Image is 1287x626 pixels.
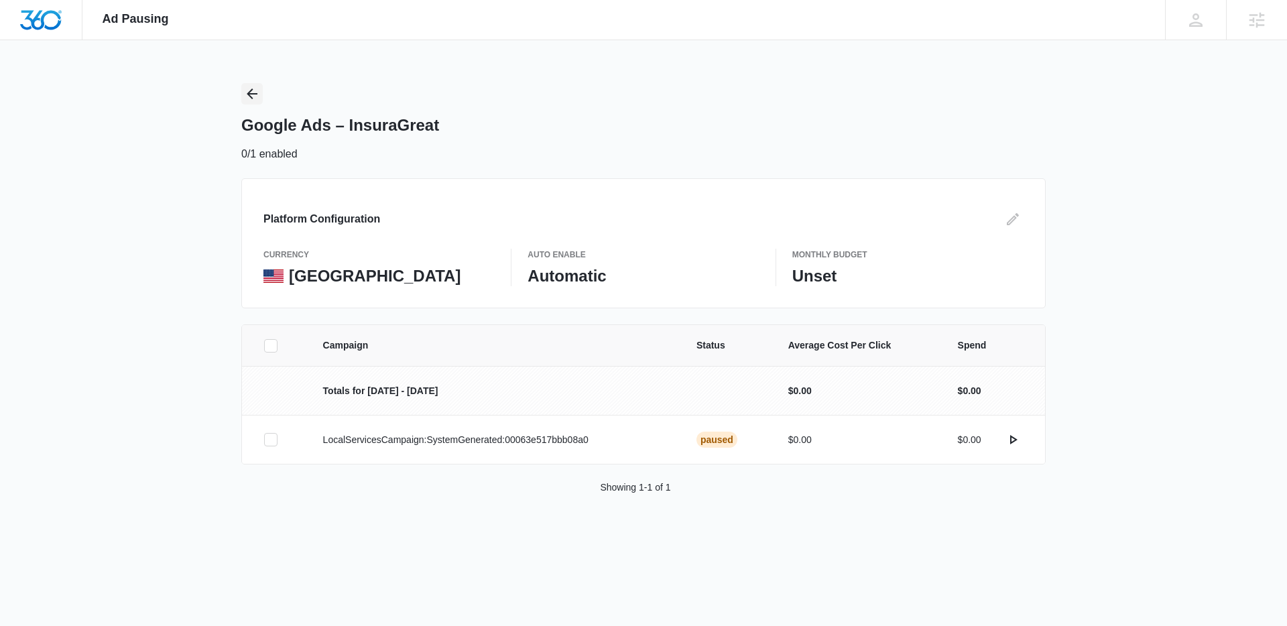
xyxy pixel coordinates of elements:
[103,12,169,26] span: Ad Pausing
[241,146,298,162] p: 0/1 enabled
[1002,429,1024,450] button: actions.activate
[1002,208,1024,230] button: Edit
[600,481,670,495] p: Showing 1-1 of 1
[958,384,981,398] p: $0.00
[528,249,759,261] p: Auto Enable
[792,249,1024,261] p: Monthly Budget
[696,338,756,353] span: Status
[792,266,1024,286] p: Unset
[958,338,1024,353] span: Spend
[788,433,926,447] p: $0.00
[263,269,284,283] img: United States
[263,211,380,227] h3: Platform Configuration
[241,115,439,135] h1: Google Ads – InsuraGreat
[263,249,495,261] p: currency
[788,338,926,353] span: Average Cost Per Click
[323,338,664,353] span: Campaign
[958,433,981,447] p: $0.00
[241,83,263,105] button: Back
[528,266,759,286] p: Automatic
[289,266,461,286] p: [GEOGRAPHIC_DATA]
[323,384,664,398] p: Totals for [DATE] - [DATE]
[696,432,737,448] div: Paused
[323,433,664,447] p: LocalServicesCampaign:SystemGenerated:00063e517bbb08a0
[788,384,926,398] p: $0.00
